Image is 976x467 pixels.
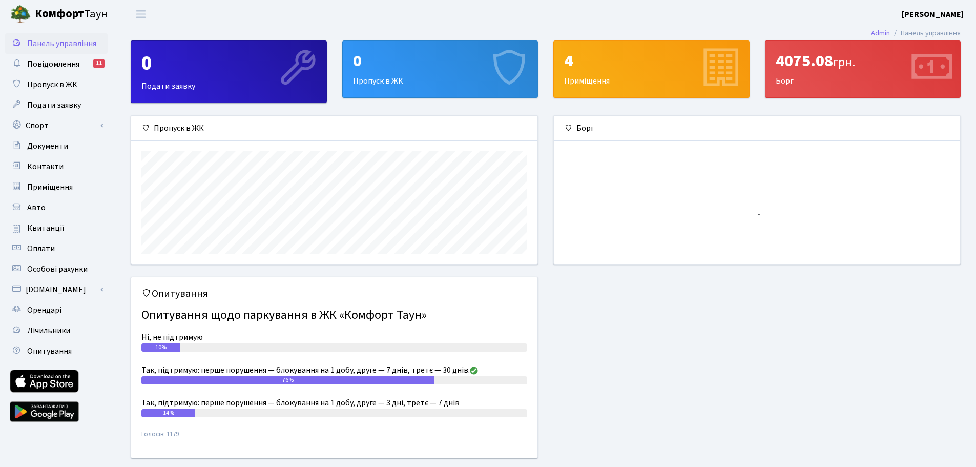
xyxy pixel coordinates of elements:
div: 76% [141,376,434,384]
h4: Опитування щодо паркування в ЖК «Комфорт Таун» [141,304,527,327]
div: Ні, не підтримую [141,331,527,343]
div: Так, підтримую: перше порушення — блокування на 1 добу, друге — 3 дні, третє — 7 днів [141,397,527,409]
span: Приміщення [27,181,73,193]
a: Приміщення [5,177,108,197]
a: Повідомлення11 [5,54,108,74]
span: Лічильники [27,325,70,336]
a: Контакти [5,156,108,177]
span: Особові рахунки [27,263,88,275]
a: Документи [5,136,108,156]
span: Документи [27,140,68,152]
a: Квитанції [5,218,108,238]
a: 0Подати заявку [131,40,327,103]
div: Борг [554,116,960,141]
a: Авто [5,197,108,218]
a: 0Пропуск в ЖК [342,40,538,98]
a: Admin [871,28,890,38]
div: 10% [141,343,180,352]
div: 4 [564,51,739,71]
a: Оплати [5,238,108,259]
div: 11 [93,59,105,68]
span: Пропуск в ЖК [27,79,77,90]
span: Авто [27,202,46,213]
a: Лічильники [5,320,108,341]
li: Панель управління [890,28,961,39]
span: Таун [35,6,108,23]
a: Панель управління [5,33,108,54]
span: Опитування [27,346,72,357]
span: Орендарі [27,304,61,316]
div: 4075.08 [776,51,950,71]
div: Приміщення [554,41,749,97]
a: Пропуск в ЖК [5,74,108,95]
span: Контакти [27,161,64,172]
div: 0 [141,51,316,76]
a: [PERSON_NAME] [902,8,964,21]
span: Повідомлення [27,58,79,70]
div: Пропуск в ЖК [131,116,537,141]
a: Орендарі [5,300,108,320]
span: Подати заявку [27,99,81,111]
small: Голосів: 1179 [141,430,527,448]
b: [PERSON_NAME] [902,9,964,20]
a: [DOMAIN_NAME] [5,279,108,300]
span: Панель управління [27,38,96,49]
button: Переключити навігацію [128,6,154,23]
div: Так, підтримую: перше порушення — блокування на 1 добу, друге — 7 днів, третє — 30 днів. [141,364,527,376]
a: Опитування [5,341,108,361]
div: Подати заявку [131,41,326,103]
nav: breadcrumb [856,23,976,44]
div: Пропуск в ЖК [343,41,538,97]
div: 0 [353,51,528,71]
b: Комфорт [35,6,84,22]
img: logo.png [10,4,31,25]
span: грн. [833,53,855,71]
a: Особові рахунки [5,259,108,279]
span: Квитанції [27,222,65,234]
a: Подати заявку [5,95,108,115]
h5: Опитування [141,288,527,300]
div: Борг [765,41,961,97]
a: Спорт [5,115,108,136]
div: 14% [141,409,195,417]
a: 4Приміщення [553,40,750,98]
span: Оплати [27,243,55,254]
